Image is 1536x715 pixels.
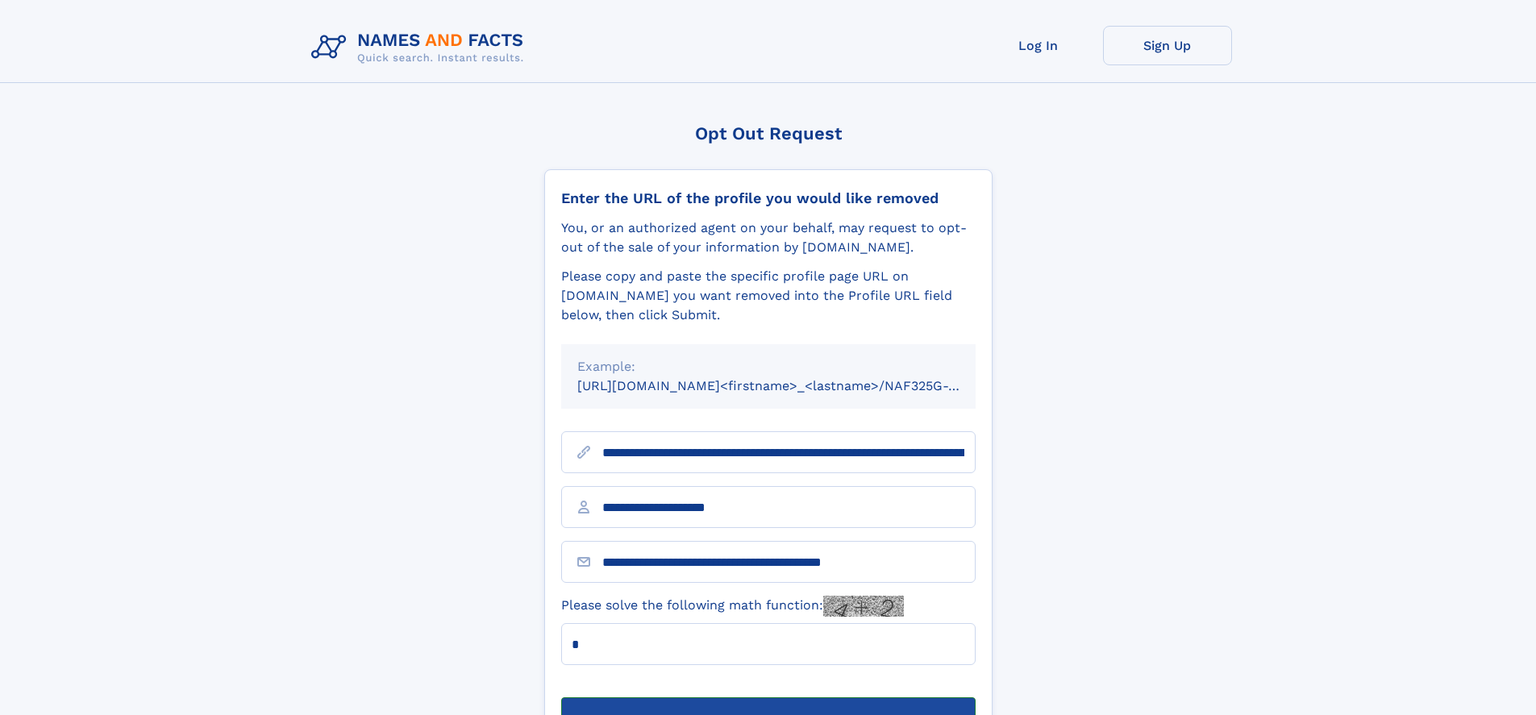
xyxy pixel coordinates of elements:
[1103,26,1232,65] a: Sign Up
[577,378,1006,393] small: [URL][DOMAIN_NAME]<firstname>_<lastname>/NAF325G-xxxxxxxx
[561,189,976,207] div: Enter the URL of the profile you would like removed
[974,26,1103,65] a: Log In
[561,267,976,325] div: Please copy and paste the specific profile page URL on [DOMAIN_NAME] you want removed into the Pr...
[544,123,993,143] div: Opt Out Request
[561,596,904,617] label: Please solve the following math function:
[561,218,976,257] div: You, or an authorized agent on your behalf, may request to opt-out of the sale of your informatio...
[305,26,537,69] img: Logo Names and Facts
[577,357,959,376] div: Example:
